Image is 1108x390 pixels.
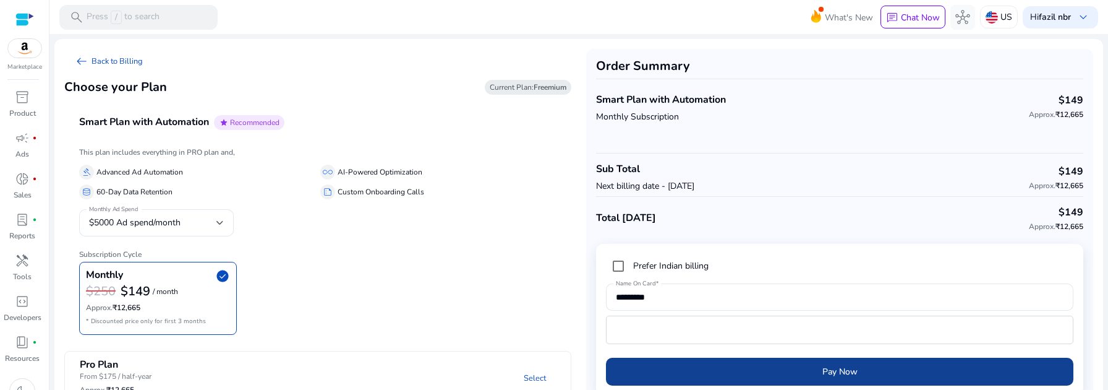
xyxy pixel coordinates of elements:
span: Approx. [1029,181,1055,191]
span: Approx. [1029,110,1055,119]
h4: $149 [1059,166,1083,178]
button: Pay Now [606,358,1073,386]
h6: Subscription Cycle [79,240,556,259]
p: AI-Powered Optimization [338,166,422,179]
span: What's New [825,7,873,28]
span: code_blocks [15,294,30,309]
p: US [1000,6,1012,28]
h6: ₹12,665 [1029,110,1083,119]
h6: ₹12,665 [1029,181,1083,190]
span: fiber_manual_record [32,136,37,141]
mat-label: Name On Card [616,279,655,288]
p: Chat Now [901,12,940,24]
p: Next billing date - [DATE] [596,180,694,193]
h3: Order Summary [596,59,1083,74]
span: handyman [15,253,30,268]
p: / month [153,288,178,296]
span: Pay Now [822,365,858,378]
h4: Sub Total [596,163,694,175]
p: Resources [5,353,40,364]
span: star [219,118,229,128]
a: Select [514,367,556,389]
h6: ₹12,665 [1029,222,1083,231]
h3: $250 [86,284,116,299]
span: $5000 Ad spend/month [89,217,181,228]
b: fazil nbr [1039,11,1071,23]
p: Sales [14,189,32,201]
span: arrow_left_alt [74,54,89,69]
span: book_4 [15,335,30,350]
p: Press to search [87,11,160,24]
span: check_circle [215,269,230,284]
p: Marketplace [7,63,42,72]
span: chat [886,12,898,24]
p: Ads [15,149,29,160]
h4: Monthly [86,269,123,281]
p: Monthly Subscription [596,110,726,123]
button: hub [950,5,975,30]
mat-expansion-panel-header: Smart Plan with AutomationstarRecommended [64,101,601,144]
h4: Pro Plan [80,359,151,371]
h4: $149 [1059,95,1083,106]
p: Developers [4,312,41,323]
span: inventory_2 [15,90,30,105]
label: Prefer Indian billing [631,259,709,272]
b: $149 [121,283,150,300]
p: Reports [9,230,35,241]
span: donut_small [15,171,30,186]
p: 60-Day Data Retention [96,186,173,199]
iframe: Secure card payment input frame [613,318,1067,342]
img: amazon.svg [8,39,41,58]
h6: This plan includes everything in PRO plan and, [79,148,556,157]
p: Hi [1030,13,1071,22]
h4: Smart Plan with Automation [79,116,209,128]
img: us.svg [986,11,998,24]
p: Tools [13,271,32,282]
span: Approx. [1029,222,1055,232]
a: arrow_left_altBack to Billing [64,49,153,74]
h4: $149 [1059,207,1083,219]
span: campaign [15,131,30,145]
span: / [111,11,122,24]
span: keyboard_arrow_down [1076,10,1091,25]
span: fiber_manual_record [32,217,37,222]
span: lab_profile [15,212,30,227]
p: Custom Onboarding Calls [338,186,424,199]
span: fiber_manual_record [32,176,37,181]
p: Advanced Ad Automation [96,166,183,179]
p: * Discounted price only for first 3 months [86,315,230,328]
span: Current Plan: [490,82,566,92]
span: database [82,187,92,197]
h4: Total [DATE] [596,212,656,224]
span: fiber_manual_record [32,340,37,345]
h6: ₹12,665 [86,303,230,312]
div: Smart Plan with AutomationstarRecommended [64,144,571,345]
p: Product [9,108,36,119]
b: Freemium [534,82,566,92]
mat-label: Monthly Ad Spend [89,205,138,214]
button: chatChat Now [880,6,945,29]
span: all_inclusive [323,167,333,177]
span: hub [955,10,970,25]
h3: Choose your Plan [64,80,167,95]
span: Approx. [86,303,113,313]
h4: Smart Plan with Automation [596,94,726,106]
span: search [69,10,84,25]
span: summarize [323,187,333,197]
span: Recommended [230,118,279,128]
p: From $175 / half-year [80,371,151,382]
span: gavel [82,167,92,177]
